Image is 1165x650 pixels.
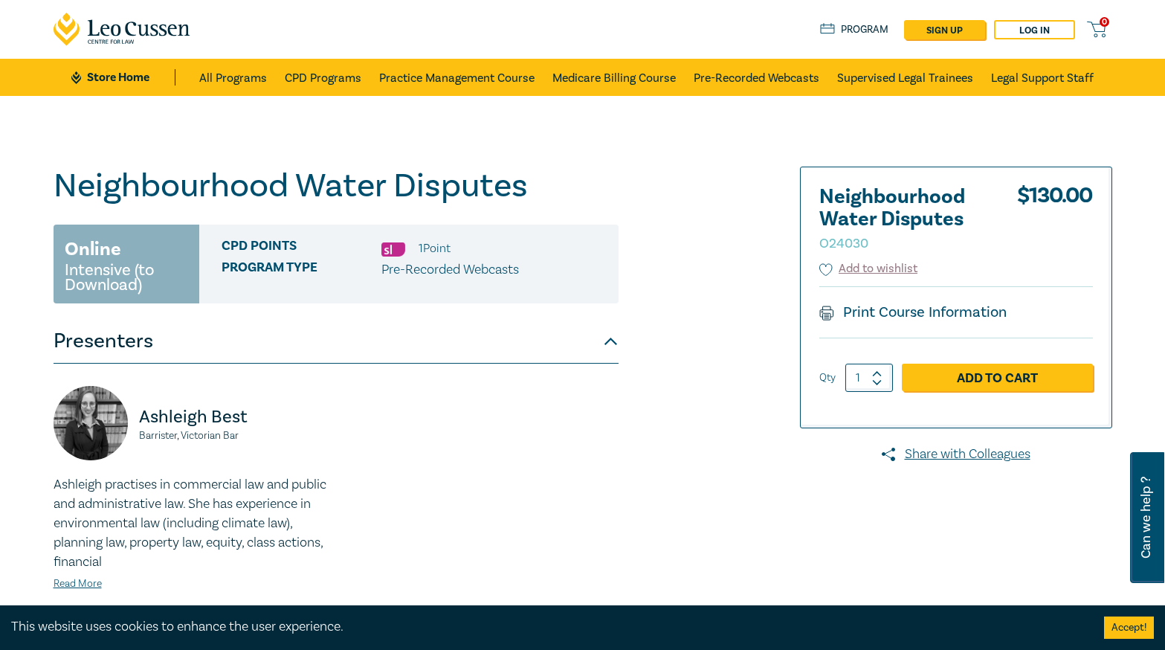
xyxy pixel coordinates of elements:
[1104,617,1154,639] button: Accept cookies
[845,364,893,392] input: 1
[819,303,1007,322] a: Print Course Information
[139,405,327,429] p: Ashleigh Best
[991,59,1094,96] a: Legal Support Staff
[65,236,121,263] h3: Online
[1139,461,1153,574] span: Can we help ?
[54,577,102,591] a: Read More
[381,242,405,257] img: Substantive Law
[54,319,619,364] button: Presenters
[819,260,918,277] button: Add to wishlist
[65,263,188,292] small: Intensive (to Download)
[694,59,819,96] a: Pre-Recorded Webcasts
[819,370,836,386] label: Qty
[54,386,128,460] img: https://s3.ap-southeast-2.amazonaws.com/leo-cussen-store-production-content/Contacts/Ashleigh%20B...
[837,59,973,96] a: Supervised Legal Trainees
[54,475,327,572] p: Ashleigh practises in commercial law and public and administrative law. She has experience in env...
[71,69,175,86] a: Store Home
[904,20,985,39] a: sign up
[199,59,267,96] a: All Programs
[11,617,1082,637] div: This website uses cookies to enhance the user experience.
[222,239,381,258] span: CPD Points
[285,59,361,96] a: CPD Programs
[419,239,451,258] li: 1 Point
[54,167,619,205] h1: Neighbourhood Water Disputes
[819,235,868,252] small: O24030
[800,445,1112,464] a: Share with Colleagues
[222,260,381,280] span: Program type
[1100,17,1109,27] span: 0
[379,59,535,96] a: Practice Management Course
[139,431,327,441] small: Barrister, Victorian Bar
[902,364,1093,392] a: Add to Cart
[381,260,519,280] p: Pre-Recorded Webcasts
[1017,186,1093,260] div: $ 130.00
[820,22,889,38] a: Program
[994,20,1075,39] a: Log in
[552,59,676,96] a: Medicare Billing Course
[819,186,983,253] h2: Neighbourhood Water Disputes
